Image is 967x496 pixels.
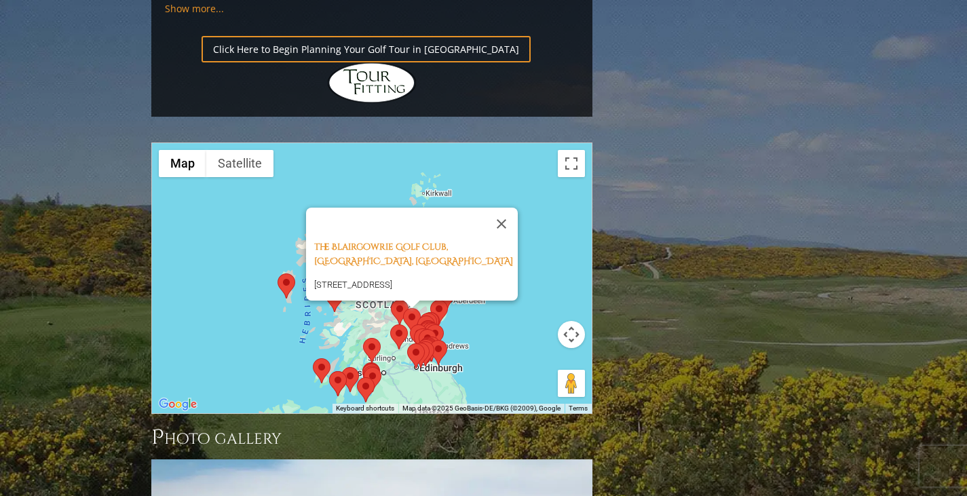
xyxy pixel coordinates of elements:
[165,2,224,15] a: Show more...
[558,321,585,348] button: Map camera controls
[314,276,518,292] p: [STREET_ADDRESS]
[485,208,518,240] button: Close
[569,404,588,412] a: Terms (opens in new tab)
[328,62,416,103] img: Hidden Links
[402,404,561,412] span: Map data ©2025 GeoBasis-DE/BKG (©2009), Google
[159,150,206,177] button: Show street map
[151,424,592,451] h3: Photo Gallery
[314,241,513,267] a: The Blairgowrie Golf Club, [GEOGRAPHIC_DATA], [GEOGRAPHIC_DATA]
[558,150,585,177] button: Toggle fullscreen view
[155,396,200,413] img: Google
[206,150,273,177] button: Show satellite imagery
[336,404,394,413] button: Keyboard shortcuts
[155,396,200,413] a: Open this area in Google Maps (opens a new window)
[558,370,585,397] button: Drag Pegman onto the map to open Street View
[202,36,531,62] a: Click Here to Begin Planning Your Golf Tour in [GEOGRAPHIC_DATA]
